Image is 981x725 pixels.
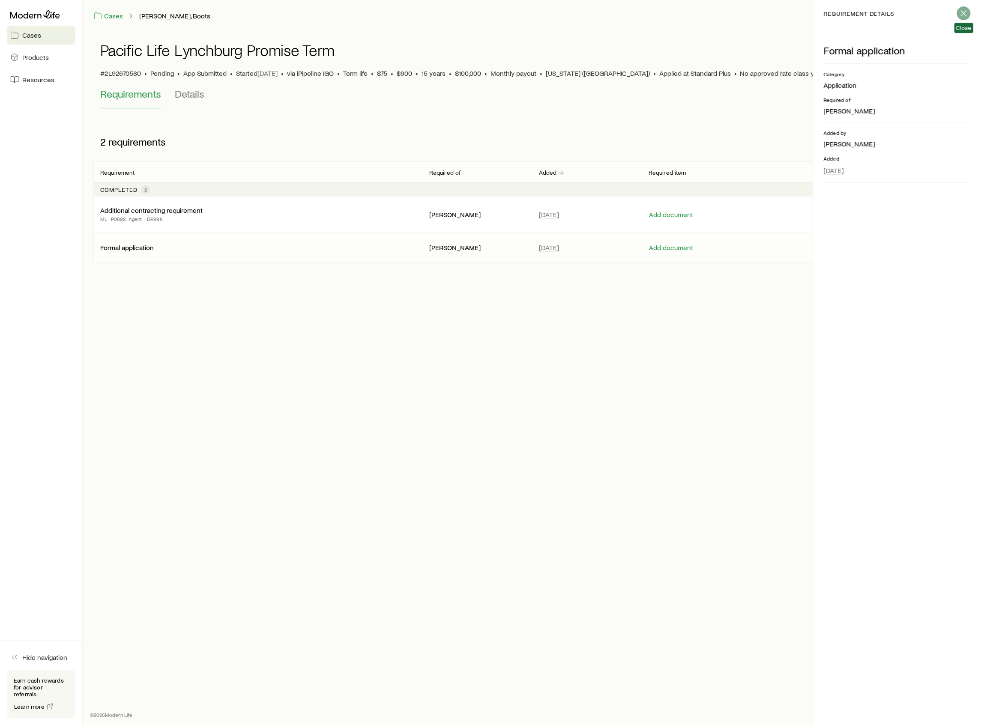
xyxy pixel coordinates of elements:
p: [PERSON_NAME] [429,210,525,219]
span: Learn more [14,704,45,710]
p: Added [824,155,971,162]
span: requirements [108,136,166,148]
span: • [230,69,233,78]
span: • [371,69,374,78]
p: Required of [824,96,971,103]
a: Cases [7,26,75,45]
button: Add document [649,211,694,219]
span: App Submitted [183,69,227,78]
span: • [449,69,452,78]
span: Close [956,24,972,31]
span: [DATE] [539,243,559,252]
button: Add document [649,244,694,252]
span: • [734,69,737,78]
span: $75 [377,69,387,78]
span: • [485,69,487,78]
span: [DATE] [824,166,844,175]
p: Started [236,69,278,78]
span: Hide navigation [22,653,67,662]
p: Additional contracting requirement [100,206,203,215]
span: $900 [397,69,412,78]
span: $100,000 [455,69,481,78]
span: via iPipeline IGO [287,69,334,78]
span: • [540,69,542,78]
p: [PERSON_NAME] [824,140,971,148]
span: • [653,69,656,78]
p: Added by [824,129,971,136]
span: Requirements [100,88,161,100]
h1: Pacific Life Lynchburg Promise Term [100,42,335,59]
a: [PERSON_NAME], Boots [139,12,211,20]
p: Added [539,169,557,176]
p: Required item [649,169,686,176]
a: Cases [93,11,123,21]
span: #2L92670580 [100,69,141,78]
span: • [391,69,393,78]
span: [US_STATE] ([GEOGRAPHIC_DATA]) [546,69,650,78]
p: Earn cash rewards for advisor referrals. [14,677,69,698]
span: No approved rate class yet [740,69,820,78]
span: • [337,69,340,78]
p: [PERSON_NAME] [429,243,525,252]
span: Resources [22,75,54,84]
p: Category [824,71,971,78]
button: Hide navigation [7,648,75,667]
p: ML -P0892; Agent - DE998 [100,215,203,223]
span: • [144,69,147,78]
span: • [281,69,284,78]
span: [DATE] [539,210,559,219]
span: Details [175,88,204,100]
span: Applied at Standard Plus [659,69,731,78]
p: Application [824,81,971,90]
div: Earn cash rewards for advisor referrals.Learn more [7,670,75,718]
p: Completed [100,186,138,193]
span: Cases [22,31,41,39]
p: Required of [429,169,461,176]
p: [PERSON_NAME] [824,107,971,115]
div: Application details tabs [100,88,964,108]
p: © 2025 Modern Life [90,711,133,718]
span: Term life [343,69,368,78]
span: 15 years [422,69,446,78]
p: Pending [150,69,174,78]
span: [DATE] [257,69,278,78]
span: • [177,69,180,78]
a: Products [7,48,75,67]
p: Formal application [100,243,154,252]
p: Requirement [100,169,135,176]
p: Formal application [824,45,971,57]
p: requirement details [824,10,894,17]
span: 2 [144,186,147,193]
span: • [416,69,418,78]
span: Monthly payout [490,69,536,78]
span: Products [22,53,49,62]
a: Resources [7,70,75,89]
span: 2 [100,136,106,148]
